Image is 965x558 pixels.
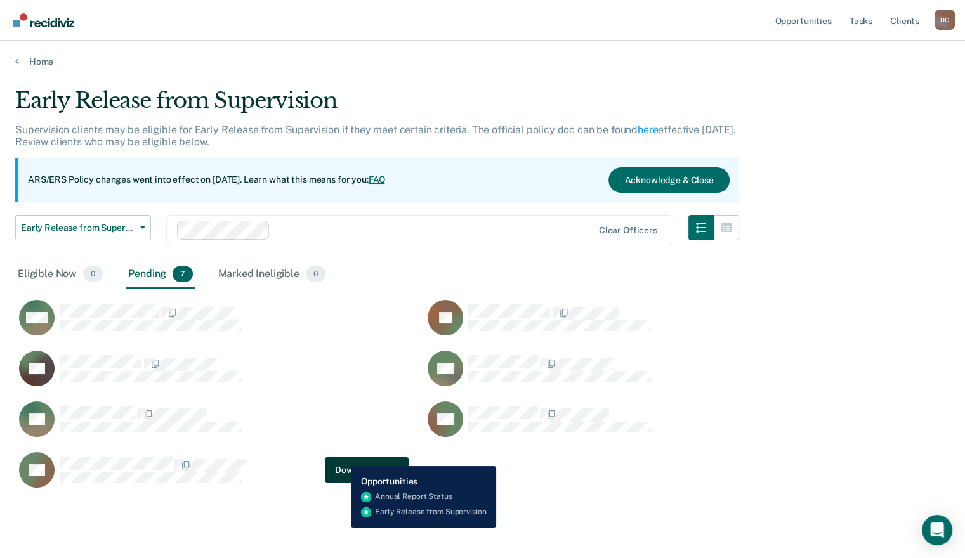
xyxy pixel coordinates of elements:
[935,10,955,30] button: Profile dropdown button
[424,299,832,350] div: CaseloadOpportunityCell-02419115
[13,13,74,27] img: Recidiviz
[15,124,736,148] p: Supervision clients may be eligible for Early Release from Supervision if they meet certain crite...
[15,261,105,289] div: Eligible Now0
[608,167,729,193] button: Acknowledge & Close
[15,401,424,451] div: CaseloadOpportunityCell-08180937
[216,261,329,289] div: Marked Ineligible0
[935,10,955,30] div: D C
[325,457,409,483] a: Navigate to form link
[424,401,832,451] div: CaseloadOpportunityCell-03825115
[21,223,135,233] span: Early Release from Supervision
[325,457,409,483] button: Download Form
[173,266,192,282] span: 7
[599,225,657,236] div: Clear officers
[922,515,952,545] div: Open Intercom Messenger
[638,124,658,136] a: here
[15,215,151,240] button: Early Release from Supervision
[15,299,424,350] div: CaseloadOpportunityCell-05368044
[15,56,950,67] a: Home
[15,451,424,502] div: CaseloadOpportunityCell-07235867
[15,350,424,401] div: CaseloadOpportunityCell-04595047
[369,174,386,185] a: FAQ
[424,350,832,401] div: CaseloadOpportunityCell-03257783
[126,261,195,289] div: Pending7
[306,266,325,282] span: 0
[28,174,386,186] p: ARS/ERS Policy changes went into effect on [DATE]. Learn what this means for you:
[15,88,739,124] div: Early Release from Supervision
[83,266,103,282] span: 0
